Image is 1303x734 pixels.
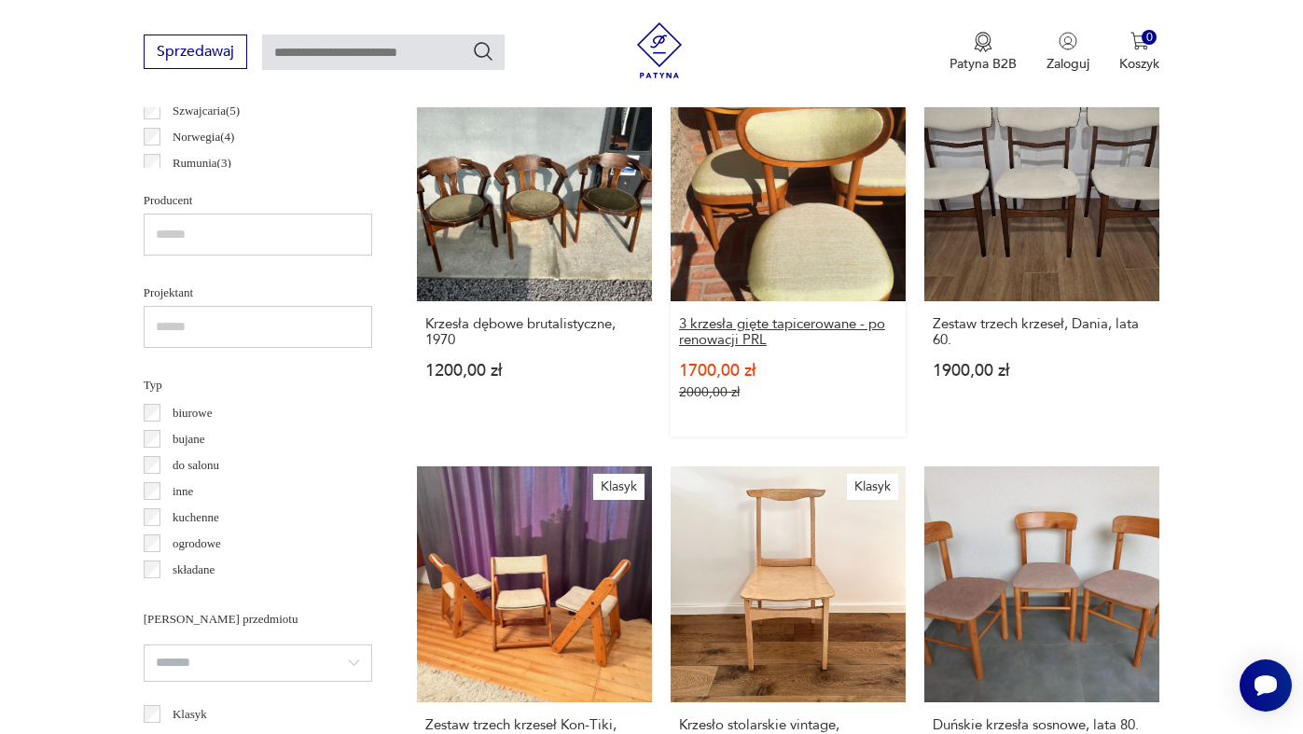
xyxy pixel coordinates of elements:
[144,47,247,60] a: Sprzedawaj
[1119,55,1159,73] p: Koszyk
[425,316,644,348] h3: Krzesła dębowe brutalistyczne, 1970
[173,533,221,554] p: ogrodowe
[933,717,1151,733] h3: Duńskie krzesła sosnowe, lata 80.
[1059,32,1077,50] img: Ikonka użytkownika
[144,283,372,303] p: Projektant
[173,403,213,423] p: biurowe
[173,127,234,147] p: Norwegia ( 4 )
[173,586,206,606] p: taboret
[1119,32,1159,73] button: 0Koszyk
[933,363,1151,379] p: 1900,00 zł
[671,66,906,436] a: Sale3 krzesła gięte tapicerowane - po renowacji PRL3 krzesła gięte tapicerowane - po renowacji PR...
[144,609,372,630] p: [PERSON_NAME] przedmiotu
[173,704,207,725] p: Klasyk
[950,32,1017,73] button: Patyna B2B
[974,32,992,52] img: Ikona medalu
[173,481,193,502] p: inne
[144,190,372,211] p: Producent
[144,35,247,69] button: Sprzedawaj
[924,66,1159,436] a: Zestaw trzech krzeseł, Dania, lata 60.Zestaw trzech krzeseł, Dania, lata 60.1900,00 zł
[173,560,215,580] p: składane
[1047,32,1089,73] button: Zaloguj
[950,55,1017,73] p: Patyna B2B
[679,384,897,400] p: 2000,00 zł
[173,429,205,450] p: bujane
[173,153,231,173] p: Rumunia ( 3 )
[631,22,687,78] img: Patyna - sklep z meblami i dekoracjami vintage
[679,316,897,348] h3: 3 krzesła gięte tapicerowane - po renowacji PRL
[1047,55,1089,73] p: Zaloguj
[173,507,219,528] p: kuchenne
[173,101,240,121] p: Szwajcaria ( 5 )
[425,363,644,379] p: 1200,00 zł
[1142,30,1157,46] div: 0
[933,316,1151,348] h3: Zestaw trzech krzeseł, Dania, lata 60.
[950,32,1017,73] a: Ikona medaluPatyna B2B
[144,375,372,395] p: Typ
[1240,659,1292,712] iframe: Smartsupp widget button
[679,363,897,379] p: 1700,00 zł
[173,455,219,476] p: do salonu
[1130,32,1149,50] img: Ikona koszyka
[472,40,494,62] button: Szukaj
[417,66,652,436] a: Krzesła dębowe brutalistyczne, 1970Krzesła dębowe brutalistyczne, 19701200,00 zł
